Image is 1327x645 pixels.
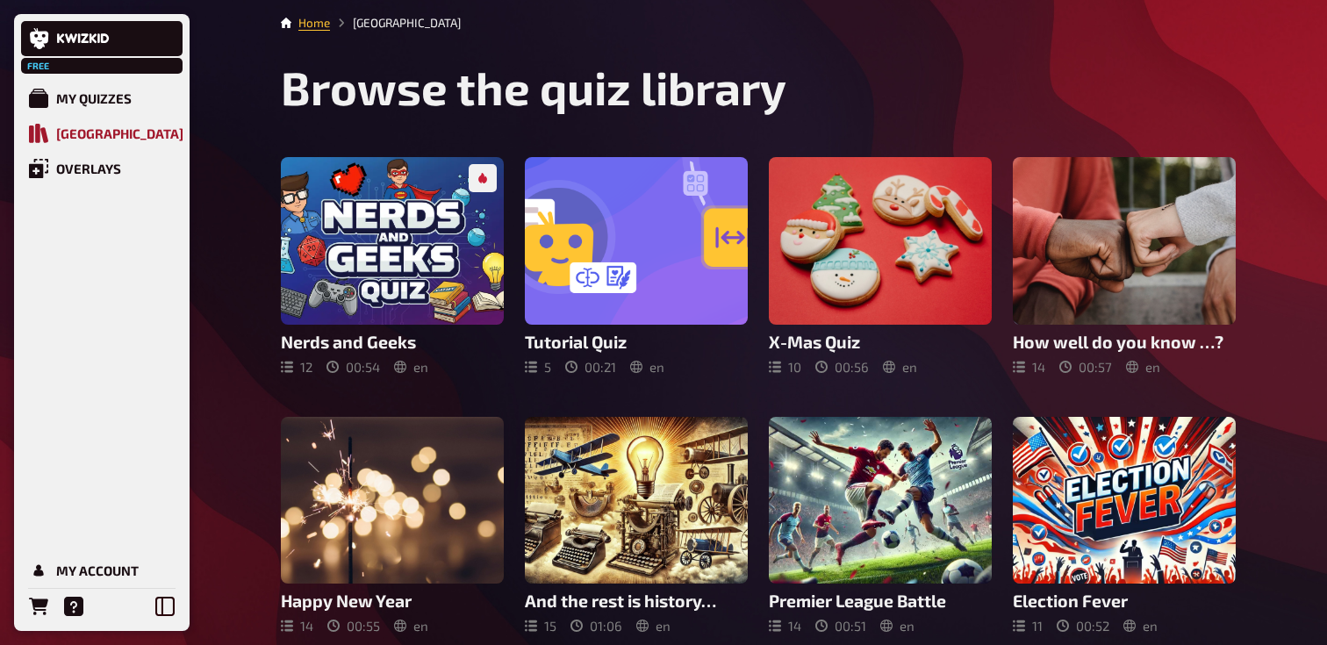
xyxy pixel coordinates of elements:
h3: X-Mas Quiz [769,332,992,352]
div: 14 [1013,359,1045,375]
div: 00 : 55 [327,618,380,634]
div: en [636,618,671,634]
div: 14 [769,618,801,634]
a: Tutorial Quiz500:21en [525,157,748,375]
div: en [1126,359,1160,375]
div: 15 [525,618,556,634]
a: Home [298,16,330,30]
div: 00 : 52 [1057,618,1109,634]
div: en [394,618,428,634]
div: 11 [1013,618,1043,634]
a: How well do you know …?1400:57en [1013,157,1236,375]
h1: Browse the quiz library [281,60,1236,115]
div: 00 : 56 [815,359,869,375]
span: Free [23,61,54,71]
a: Happy New Year1400:55en [281,417,504,634]
h3: And the rest is history… [525,591,748,611]
div: en [883,359,917,375]
div: My Account [56,563,139,578]
div: 00 : 51 [815,618,866,634]
a: Nerds and Geeks1200:54en [281,157,504,375]
a: Help [56,589,91,624]
a: Premier League Battle1400:51en [769,417,992,634]
li: Home [298,14,330,32]
a: Overlays [21,151,183,186]
h3: Election Fever [1013,591,1236,611]
a: Election Fever1100:52en [1013,417,1236,634]
div: 00 : 21 [565,359,616,375]
a: Quiz Library [21,116,183,151]
div: 5 [525,359,551,375]
h3: Tutorial Quiz [525,332,748,352]
li: Quiz Library [330,14,461,32]
div: 00 : 54 [326,359,380,375]
h3: How well do you know …? [1013,332,1236,352]
h3: Nerds and Geeks [281,332,504,352]
h3: Premier League Battle [769,591,992,611]
div: 14 [281,618,313,634]
div: en [394,359,428,375]
a: My Account [21,553,183,588]
a: X-Mas Quiz1000:56en [769,157,992,375]
div: en [630,359,664,375]
div: en [880,618,915,634]
div: 12 [281,359,312,375]
div: 10 [769,359,801,375]
h3: Happy New Year [281,591,504,611]
div: 00 : 57 [1059,359,1112,375]
div: [GEOGRAPHIC_DATA] [56,125,183,141]
div: My Quizzes [56,90,132,106]
a: And the rest is history…1501:06en [525,417,748,634]
div: en [1123,618,1158,634]
a: My Quizzes [21,81,183,116]
div: Overlays [56,161,121,176]
div: 01 : 06 [570,618,622,634]
a: Orders [21,589,56,624]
